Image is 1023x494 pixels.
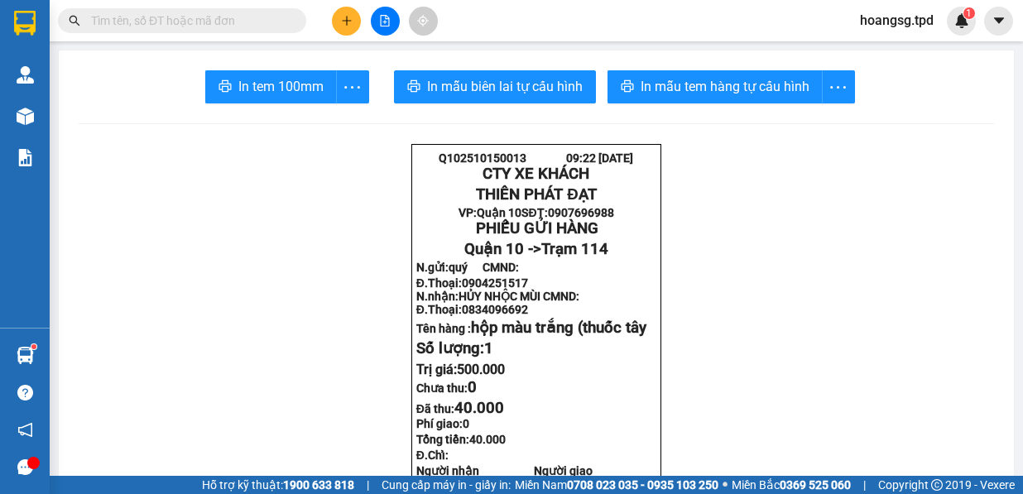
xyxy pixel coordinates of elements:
strong: 0708 023 035 - 0935 103 250 [567,478,718,492]
img: solution-icon [17,149,34,166]
span: 1 [484,339,493,357]
span: more [823,77,854,98]
span: quý CMND: [449,261,519,274]
strong: Tên hàng : [416,322,646,335]
span: question-circle [17,385,33,400]
span: notification [17,422,33,438]
strong: Đ.Thoại: [416,276,528,290]
span: Đ.Chỉ: [416,448,449,462]
strong: N.nhận: [416,290,579,303]
span: search [69,15,80,26]
span: aim [417,15,429,26]
strong: Đ.Thoại: [416,303,528,316]
span: 40.000 [454,399,504,417]
strong: Chưa thu: [416,381,477,395]
img: warehouse-icon [17,108,34,125]
span: In mẫu tem hàng tự cấu hình [641,76,809,97]
button: file-add [371,7,400,36]
strong: Đã thu: [416,402,504,415]
span: more [337,77,368,98]
span: [DATE] [598,151,633,165]
span: Trị giá: [416,362,505,377]
span: 500.000 [457,362,505,377]
span: Số lượng: [416,339,493,357]
span: Miền Nam [515,476,718,494]
span: Quận 10 [477,206,521,219]
img: icon-new-feature [954,13,969,28]
button: printerIn mẫu tem hàng tự cấu hình [608,70,823,103]
img: logo-vxr [14,11,36,36]
span: Q102510150013 [439,151,526,165]
span: 0834096692 [462,303,528,316]
span: 09:22 [566,151,596,165]
strong: 1900 633 818 [283,478,354,492]
span: Tổng tiền: [416,433,506,446]
span: hộp màu trắng (thuốc tây [471,319,646,337]
button: printerIn mẫu biên lai tự cấu hình [394,70,596,103]
span: Cung cấp máy in - giấy in: [382,476,511,494]
span: | [863,476,866,494]
span: Miền Bắc [732,476,851,494]
span: hoangsg.tpd [847,10,947,31]
span: 0904251517 [462,276,528,290]
span: In mẫu biên lai tự cấu hình [427,76,583,97]
input: Tìm tên, số ĐT hoặc mã đơn [91,12,286,30]
sup: 1 [31,344,36,349]
strong: Phí giao: [416,417,469,430]
span: 1 [966,7,972,19]
span: copyright [931,479,943,491]
span: caret-down [992,13,1006,28]
button: plus [332,7,361,36]
span: message [17,459,33,475]
img: warehouse-icon [17,66,34,84]
strong: CTY XE KHÁCH [483,165,589,183]
button: printerIn tem 100mm [205,70,337,103]
button: more [822,70,855,103]
span: printer [407,79,420,95]
span: In tem 100mm [238,76,324,97]
span: | [367,476,369,494]
span: 0 [468,378,477,396]
span: file-add [379,15,391,26]
span: 40.000 [469,433,506,446]
sup: 1 [963,7,975,19]
button: aim [409,7,438,36]
span: PHIẾU GỬI HÀNG [476,219,598,237]
strong: VP: SĐT: [459,206,613,219]
span: printer [621,79,634,95]
button: caret-down [984,7,1013,36]
span: 0 [463,417,469,430]
button: more [336,70,369,103]
strong: 0369 525 060 [780,478,851,492]
strong: THIÊN PHÁT ĐẠT [476,185,596,204]
span: Quận 10 -> [464,240,608,258]
span: ⚪️ [723,482,728,488]
span: 0907696988 [548,206,614,219]
span: plus [341,15,353,26]
span: Trạm 114 [541,240,608,258]
img: warehouse-icon [17,347,34,364]
span: HỦY NHỘC MÙI CMND: [459,290,579,303]
span: printer [219,79,232,95]
strong: Người nhận Người giao [416,464,593,477]
span: Hỗ trợ kỹ thuật: [202,476,354,494]
strong: N.gửi: [416,261,519,274]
